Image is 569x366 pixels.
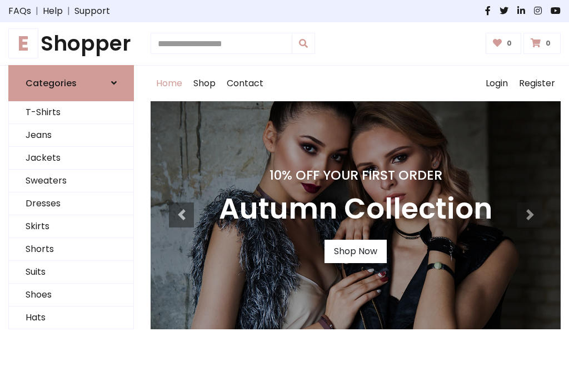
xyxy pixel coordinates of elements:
a: Hats [9,306,133,329]
a: Jeans [9,124,133,147]
h4: 10% Off Your First Order [219,167,492,183]
h3: Autumn Collection [219,192,492,226]
a: Shop [188,66,221,101]
a: Categories [8,65,134,101]
a: Home [151,66,188,101]
a: FAQs [8,4,31,18]
a: Login [480,66,513,101]
span: | [63,4,74,18]
a: Register [513,66,561,101]
a: Shop Now [325,240,387,263]
a: Dresses [9,192,133,215]
a: Jackets [9,147,133,170]
a: 0 [486,33,522,54]
h1: Shopper [8,31,134,56]
a: Sweaters [9,170,133,192]
a: Shoes [9,284,133,306]
a: Contact [221,66,269,101]
a: 0 [523,33,561,54]
span: E [8,28,38,58]
a: Suits [9,261,133,284]
span: 0 [504,38,515,48]
a: Shorts [9,238,133,261]
a: Help [43,4,63,18]
span: | [31,4,43,18]
a: T-Shirts [9,101,133,124]
a: Support [74,4,110,18]
a: Skirts [9,215,133,238]
span: 0 [543,38,553,48]
h6: Categories [26,78,77,88]
a: EShopper [8,31,134,56]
